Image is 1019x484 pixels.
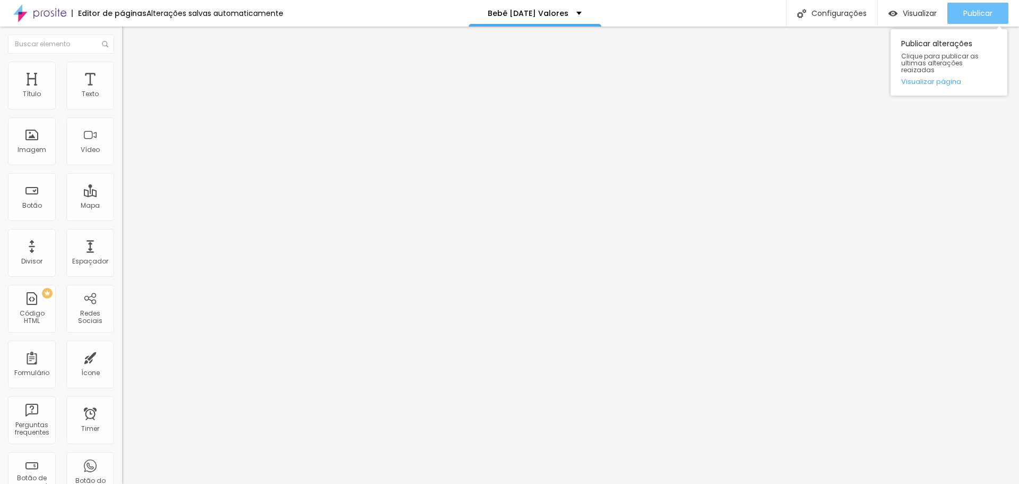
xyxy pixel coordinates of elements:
[72,258,108,265] div: Espaçador
[901,78,997,85] a: Visualizar página
[888,9,897,18] img: view-1.svg
[947,3,1008,24] button: Publicar
[122,27,1019,484] iframe: Editor
[23,90,41,98] div: Título
[21,258,42,265] div: Divisor
[488,10,568,17] p: Bebê [DATE] Valores
[69,310,111,325] div: Redes Sociais
[891,29,1007,96] div: Publicar alterações
[72,10,146,17] div: Editor de páginas
[81,425,99,432] div: Timer
[14,369,49,377] div: Formulário
[18,146,46,154] div: Imagem
[102,41,108,47] img: Icone
[22,202,42,209] div: Botão
[963,9,992,18] span: Publicar
[797,9,806,18] img: Icone
[901,53,997,74] span: Clique para publicar as ultimas alterações reaizadas
[903,9,937,18] span: Visualizar
[81,202,100,209] div: Mapa
[82,90,99,98] div: Texto
[81,369,100,377] div: Ícone
[11,421,53,437] div: Perguntas frequentes
[81,146,100,154] div: Vídeo
[8,35,114,54] input: Buscar elemento
[878,3,947,24] button: Visualizar
[11,310,53,325] div: Código HTML
[146,10,283,17] div: Alterações salvas automaticamente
